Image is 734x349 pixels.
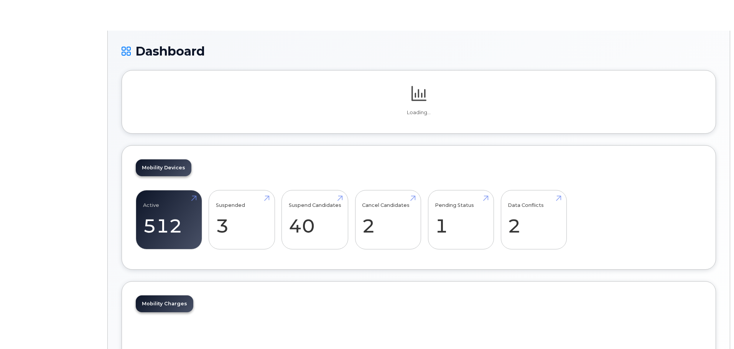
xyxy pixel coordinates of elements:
a: Suspend Candidates 40 [289,195,341,245]
a: Mobility Charges [136,295,193,312]
h1: Dashboard [122,44,716,58]
a: Suspended 3 [216,195,268,245]
a: Data Conflicts 2 [508,195,560,245]
a: Pending Status 1 [435,195,487,245]
p: Loading... [136,109,702,116]
a: Active 512 [143,195,195,245]
a: Cancel Candidates 2 [362,195,414,245]
a: Mobility Devices [136,159,191,176]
